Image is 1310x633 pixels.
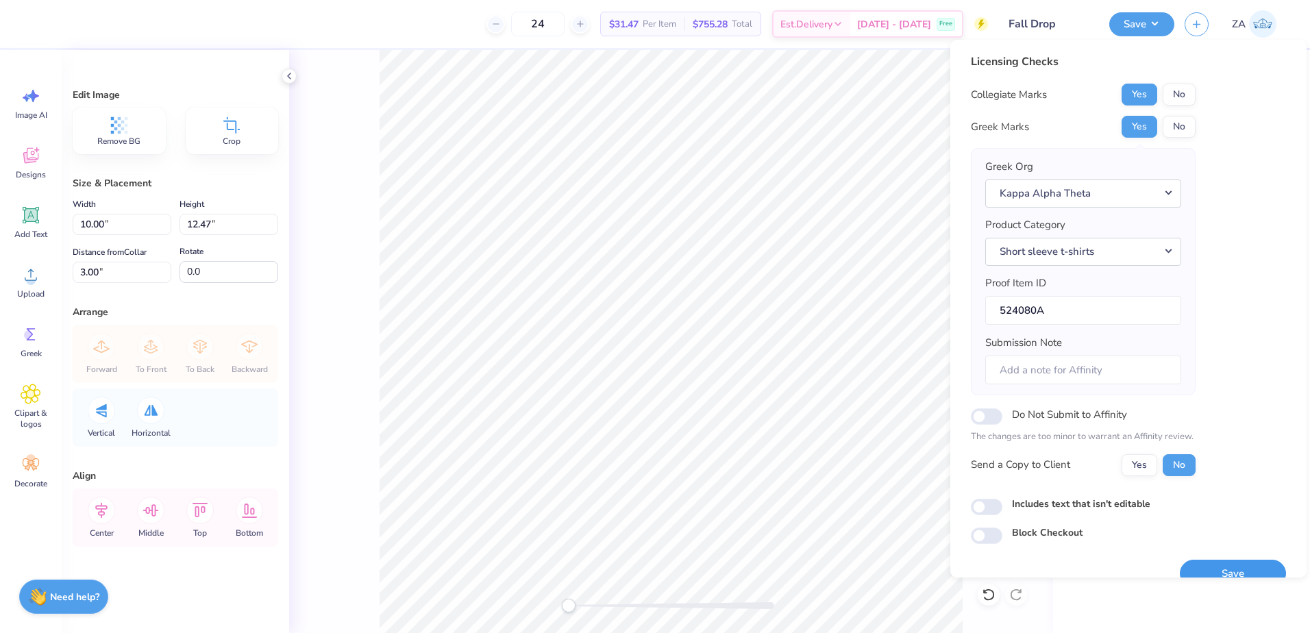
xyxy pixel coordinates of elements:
button: Save [1109,12,1174,36]
button: Yes [1122,116,1157,138]
div: Collegiate Marks [971,87,1047,103]
p: The changes are too minor to warrant an Affinity review. [971,430,1196,444]
span: Clipart & logos [8,408,53,430]
span: Image AI [15,110,47,121]
div: Align [73,469,278,483]
label: Height [180,196,204,212]
div: Licensing Checks [971,53,1196,70]
span: Decorate [14,478,47,489]
span: Upload [17,288,45,299]
label: Do Not Submit to Affinity [1012,406,1127,423]
span: Per Item [643,17,676,32]
span: $31.47 [609,17,639,32]
span: Total [732,17,752,32]
div: Accessibility label [562,599,576,612]
span: Remove BG [97,136,140,147]
input: Add a note for Affinity [985,356,1181,385]
span: Crop [223,136,240,147]
span: Middle [138,527,164,538]
button: Yes [1122,84,1157,105]
button: No [1163,84,1196,105]
label: Submission Note [985,335,1062,351]
label: Includes text that isn't editable [1012,497,1150,511]
span: Top [193,527,207,538]
input: – – [511,12,565,36]
span: Greek [21,348,42,359]
div: Greek Marks [971,119,1029,135]
span: Free [939,19,952,29]
div: Size & Placement [73,176,278,190]
label: Rotate [180,243,203,260]
span: ZA [1232,16,1246,32]
img: Zuriel Alaba [1249,10,1276,38]
span: Designs [16,169,46,180]
div: Send a Copy to Client [971,457,1070,473]
button: No [1163,116,1196,138]
label: Proof Item ID [985,275,1046,291]
span: Est. Delivery [780,17,832,32]
strong: Need help? [50,591,99,604]
button: Yes [1122,454,1157,476]
span: $755.28 [693,17,728,32]
label: Width [73,196,96,212]
label: Greek Org [985,159,1033,175]
div: Arrange [73,305,278,319]
button: Kappa Alpha Theta [985,179,1181,208]
label: Block Checkout [1012,525,1083,540]
span: [DATE] - [DATE] [857,17,931,32]
span: Center [90,527,114,538]
div: Edit Image [73,88,278,102]
span: Horizontal [132,427,171,438]
a: ZA [1226,10,1283,38]
span: Bottom [236,527,263,538]
button: No [1163,454,1196,476]
button: Short sleeve t-shirts [985,238,1181,266]
label: Product Category [985,217,1065,233]
span: Vertical [88,427,115,438]
label: Distance from Collar [73,244,147,260]
button: Save [1180,560,1286,588]
input: Untitled Design [998,10,1099,38]
span: Add Text [14,229,47,240]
